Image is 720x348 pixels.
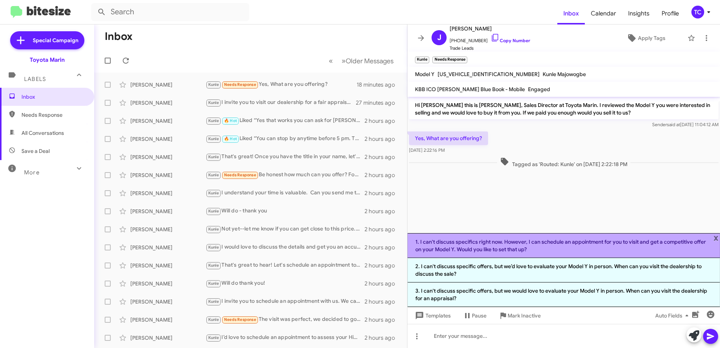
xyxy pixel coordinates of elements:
[438,71,540,78] span: [US_VEHICLE_IDENTIFICATION_NUMBER]
[130,135,206,143] div: [PERSON_NAME]
[130,298,206,305] div: [PERSON_NAME]
[206,207,365,215] div: Will do - thank you
[407,233,720,258] li: 1. I can't discuss specifics right now. However, I can schedule an appointment for you to visit a...
[208,245,219,250] span: Kunle
[365,117,401,125] div: 2 hours ago
[365,189,401,197] div: 2 hours ago
[622,3,656,24] a: Insights
[105,31,133,43] h1: Inbox
[130,316,206,324] div: [PERSON_NAME]
[557,3,585,24] a: Inbox
[656,3,685,24] a: Profile
[450,33,530,44] span: [PHONE_NUMBER]
[208,263,219,268] span: Kunle
[208,136,219,141] span: Kunle
[324,53,337,69] button: Previous
[208,82,219,87] span: Kunle
[685,6,712,18] button: TC
[655,309,691,322] span: Auto Fields
[208,154,219,159] span: Kunle
[409,98,718,119] p: Hi [PERSON_NAME] this is [PERSON_NAME], Sales Director at Toyota Marin. I reviewed the Model Y yo...
[415,56,429,63] small: Kunle
[450,44,530,52] span: Trade Leads
[365,316,401,324] div: 2 hours ago
[206,279,365,288] div: Will do thank you!
[342,56,346,66] span: »
[432,56,467,63] small: Needs Response
[457,309,493,322] button: Pause
[130,244,206,251] div: [PERSON_NAME]
[130,208,206,215] div: [PERSON_NAME]
[21,147,50,155] span: Save a Deal
[356,99,401,107] div: 27 minutes ago
[365,153,401,161] div: 2 hours ago
[130,81,206,89] div: [PERSON_NAME]
[130,99,206,107] div: [PERSON_NAME]
[224,82,256,87] span: Needs Response
[224,172,256,177] span: Needs Response
[337,53,398,69] button: Next
[638,31,665,45] span: Apply Tags
[450,24,530,33] span: [PERSON_NAME]
[130,153,206,161] div: [PERSON_NAME]
[365,334,401,342] div: 2 hours ago
[365,262,401,269] div: 2 hours ago
[365,244,401,251] div: 2 hours ago
[493,309,547,322] button: Mark Inactive
[649,309,697,322] button: Auto Fields
[130,334,206,342] div: [PERSON_NAME]
[21,111,85,119] span: Needs Response
[208,100,219,105] span: Kunle
[365,171,401,179] div: 2 hours ago
[24,169,40,176] span: More
[91,3,249,21] input: Search
[357,81,401,89] div: 18 minutes ago
[667,122,680,127] span: said at
[24,76,46,82] span: Labels
[206,243,365,252] div: I would love to discuss the details and get you an accurate offer. Can we schedule a time for you...
[130,262,206,269] div: [PERSON_NAME]
[208,118,219,123] span: Kunle
[585,3,622,24] span: Calendar
[30,56,65,64] div: Toyota Marin
[714,233,718,242] span: x
[208,227,219,232] span: Kunle
[224,118,237,123] span: 🔥 Hot
[206,153,365,161] div: That's great! Once you have the title in your name, let's schedule a convenient time for you to b...
[206,333,365,342] div: I’d love to schedule an appointment to assess your Highlander in person and discuss it further. W...
[33,37,78,44] span: Special Campaign
[409,147,445,153] span: [DATE] 2:22:16 PM
[325,53,398,69] nav: Page navigation example
[365,226,401,233] div: 2 hours ago
[130,117,206,125] div: [PERSON_NAME]
[409,131,488,145] p: Yes, What are you offering?
[413,309,451,322] span: Templates
[208,335,219,340] span: Kunle
[407,309,457,322] button: Templates
[206,80,357,89] div: Yes, What are you offering?
[508,309,541,322] span: Mark Inactive
[365,135,401,143] div: 2 hours ago
[208,191,219,195] span: Kunle
[415,86,525,93] span: KBB ICO [PERSON_NAME] Blue Book - Mobile
[415,71,435,78] span: Model Y
[206,261,365,270] div: That's great to hear! Let's schedule an appointment to discuss the details and make the process q...
[206,98,356,107] div: I invite you to visit our dealership for a fair appraisal of your F150 Supercrew Cab. Would you l...
[329,56,333,66] span: «
[607,31,684,45] button: Apply Tags
[130,189,206,197] div: [PERSON_NAME]
[528,86,550,93] span: Engaged
[652,122,718,127] span: Sender [DATE] 11:04:12 AM
[206,134,365,143] div: Liked “You can stop by anytime before 5 pm. Thank you!”
[491,38,530,43] a: Copy Number
[365,298,401,305] div: 2 hours ago
[206,297,365,306] div: I invite you to schedule an appointment with us. We can evaluate your Atlas and make a fair offer...
[130,226,206,233] div: [PERSON_NAME]
[208,209,219,214] span: Kunle
[365,208,401,215] div: 2 hours ago
[206,225,365,234] div: Not yet--let me know if you can get close to this price. If it's not even in the realm of possibi...
[208,172,219,177] span: Kunle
